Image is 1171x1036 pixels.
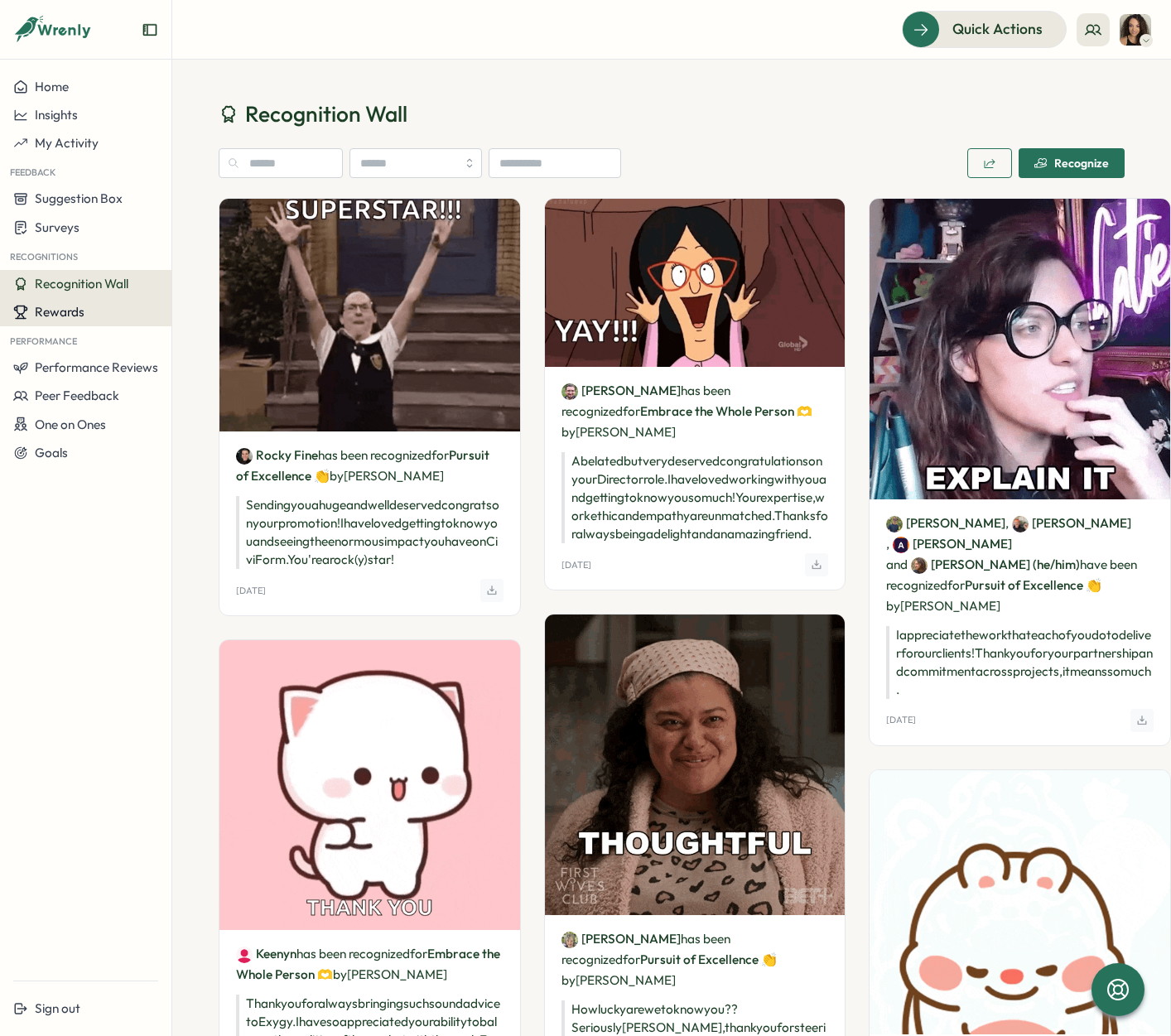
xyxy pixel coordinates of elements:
[623,403,640,419] span: for
[886,514,1005,532] a: Chad Brokaw[PERSON_NAME]
[245,99,407,128] span: Recognition Wall
[219,640,520,930] img: Recognition Image
[236,945,296,963] a: KeenynKeenyn
[870,770,1170,1034] img: Recognition Image
[1120,14,1151,46] img: Franchesca Rybar
[902,11,1067,47] button: Quick Actions
[545,199,846,367] img: Recognition Image
[35,276,128,292] span: Recognition Wall
[35,107,78,123] span: Insights
[236,445,504,486] p: has been recognized by [PERSON_NAME]
[431,447,449,463] span: for
[236,448,253,465] img: Rocky Fine
[911,557,928,574] img: Ross Chapman (he/him)
[893,537,909,553] img: Adrien Young
[886,626,1154,699] p: I appreciate the work that each of you do to deliver for our clients! Thank you for your partners...
[35,304,84,320] span: Rewards
[545,614,846,915] img: Recognition Image
[947,577,965,593] span: for
[870,199,1170,499] img: Recognition Image
[623,952,640,967] span: for
[561,560,591,571] p: [DATE]
[561,930,681,948] a: Lisa Warner[PERSON_NAME]
[35,388,119,403] span: Peer Feedback
[886,556,908,574] span: and
[893,535,1012,553] a: Adrien Young[PERSON_NAME]
[1012,514,1131,532] a: Mark Buckner[PERSON_NAME]
[886,715,916,725] p: [DATE]
[965,577,1101,593] span: Pursuit of Excellence 👏
[236,947,253,963] img: Keenyn
[35,190,123,206] span: Suggestion Box
[1012,516,1029,532] img: Mark Buckner
[561,380,829,442] p: has been recognized by [PERSON_NAME]
[561,382,681,400] a: Nick Burgan[PERSON_NAME]
[236,446,318,465] a: Rocky FineRocky Fine
[1019,148,1125,178] button: Recognize
[561,452,829,543] p: A belated but very deserved congratulations on your Director role. I have loved working with you ...
[35,1000,80,1016] span: Sign out
[640,952,777,967] span: Pursuit of Excellence 👏
[35,445,68,460] span: Goals
[35,359,158,375] span: Performance Reviews
[35,79,69,94] span: Home
[142,22,158,38] button: Expand sidebar
[236,496,504,569] p: Sending you a huge and well deserved congrats on your promotion! I have loved getting to know you...
[952,18,1043,40] span: Quick Actions
[561,383,578,400] img: Nick Burgan
[1005,513,1131,533] span: ,
[236,585,266,596] p: [DATE]
[35,417,106,432] span: One on Ones
[35,219,80,235] span: Surveys
[236,946,500,982] span: Embrace the Whole Person 🫶
[886,513,1154,616] p: have been recognized by [PERSON_NAME]
[219,199,520,431] img: Recognition Image
[886,533,1012,554] span: ,
[1034,157,1109,170] div: Recognize
[911,556,1080,574] a: Ross Chapman (he/him)[PERSON_NAME] (he/him)
[236,943,504,985] p: has been recognized by [PERSON_NAME]
[561,932,578,948] img: Lisa Warner
[561,928,829,990] p: has been recognized by [PERSON_NAME]
[886,516,903,532] img: Chad Brokaw
[640,403,812,419] span: Embrace the Whole Person 🫶
[35,135,99,151] span: My Activity
[410,946,427,961] span: for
